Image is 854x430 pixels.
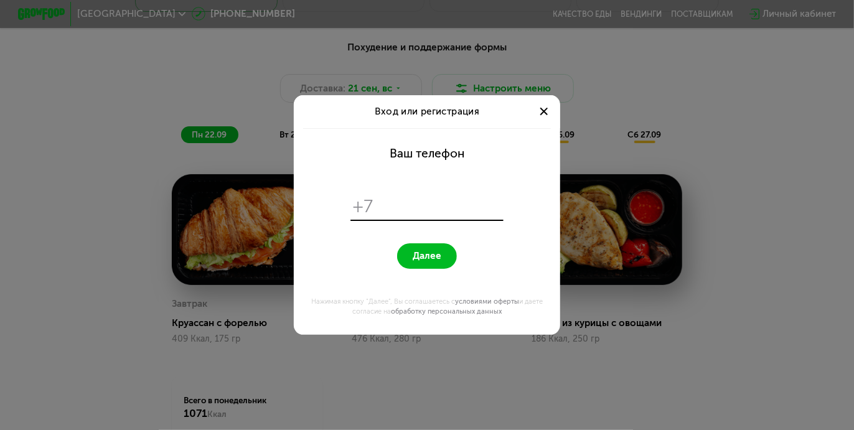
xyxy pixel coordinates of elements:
[391,307,502,315] a: обработку персональных данных
[375,106,480,117] span: Вход или регистрация
[301,297,553,316] div: Нажимая кнопку "Далее", Вы соглашаетесь с и даете согласие на
[455,297,519,306] a: условиями оферты
[390,147,464,161] div: Ваш телефон
[353,195,374,217] span: +7
[397,243,457,269] button: Далее
[413,250,441,261] span: Далее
